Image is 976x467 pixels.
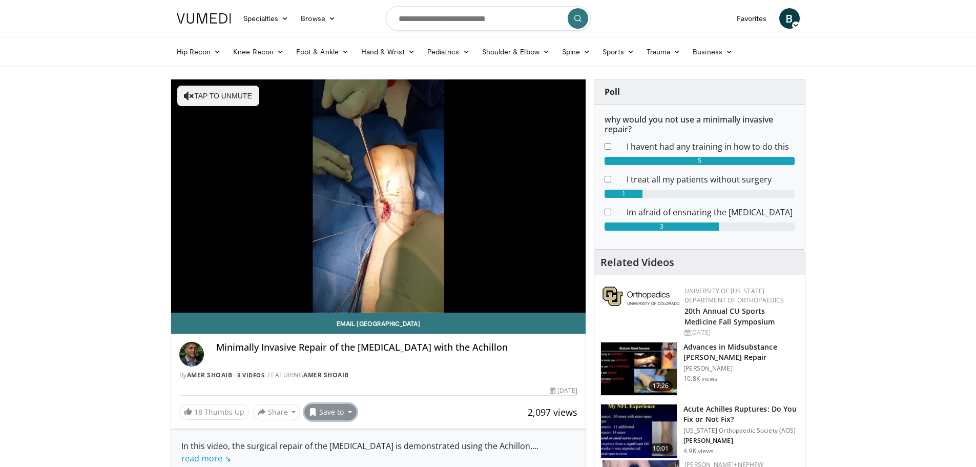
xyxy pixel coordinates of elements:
[683,364,799,373] p: [PERSON_NAME]
[684,287,784,304] a: University of [US_STATE] Department of Orthopaedics
[227,42,290,62] a: Knee Recon
[171,79,586,313] video-js: Video Player
[528,406,577,418] span: 2,097 views
[649,443,673,454] span: 10:01
[687,42,739,62] a: Business
[179,404,249,420] a: 18 Thumbs Up
[684,328,797,337] div: [DATE]
[619,206,802,218] dd: Im afraid of ensnaring the [MEDICAL_DATA]
[605,86,620,97] strong: Poll
[179,371,578,380] div: By FEATURING
[779,8,800,29] a: B
[601,404,677,458] img: 6594a75c-16c2-4870-b444-2b2af76ca943.150x105_q85_crop-smart_upscale.jpg
[683,375,717,383] p: 10.8K views
[605,157,795,165] div: 5
[605,115,795,134] h6: why would you not use a minimally invasive repair?
[290,42,355,62] a: Foot & Ankle
[684,306,775,327] a: 20th Annual CU Sports Medicine Fall Symposium
[216,342,578,353] h4: Minimally Invasive Repair of the [MEDICAL_DATA] with the Achillon
[386,6,591,31] input: Search topics, interventions
[187,371,233,379] a: amer shoaib
[237,8,295,29] a: Specialties
[181,453,231,464] a: read more ↘
[683,342,799,362] h3: Advances in Midsubstance [PERSON_NAME] Repair
[600,342,799,396] a: 17:26 Advances in Midsubstance [PERSON_NAME] Repair [PERSON_NAME] 10.8K views
[171,313,586,334] a: Email [GEOGRAPHIC_DATA]
[683,447,714,455] p: 4.9K views
[179,342,204,367] img: Avatar
[181,440,538,464] span: ...
[600,256,674,269] h4: Related Videos
[603,287,679,306] img: 355603a8-37da-49b6-856f-e00d7e9307d3.png.150x105_q85_autocrop_double_scale_upscale_version-0.2.png
[605,222,719,231] div: 3
[181,440,576,464] div: In this video, the surgical repair of the [MEDICAL_DATA] is demonstrated using the Achillon,
[556,42,596,62] a: Spine
[649,381,673,391] span: 17:26
[476,42,556,62] a: Shoulder & Elbow
[683,404,799,424] h3: Acute Achilles Ruptures: Do You Fix or Not Fix?
[600,404,799,458] a: 10:01 Acute Achilles Ruptures: Do You Fix or Not Fix? [US_STATE] Orthopaedic Society (AOS) [PERSO...
[304,404,357,420] button: Save to
[601,342,677,396] img: 2744df12-43f9-44a0-9793-88526dca8547.150x105_q85_crop-smart_upscale.jpg
[177,13,231,24] img: VuMedi Logo
[355,42,421,62] a: Hand & Wrist
[550,386,577,395] div: [DATE]
[683,427,799,435] p: [US_STATE] Orthopaedic Society (AOS)
[731,8,773,29] a: Favorites
[640,42,687,62] a: Trauma
[194,407,202,417] span: 18
[619,140,802,153] dd: I havent had any training in how to do this
[177,86,259,106] button: Tap to unmute
[605,190,642,198] div: 1
[303,371,349,379] a: amer shoaib
[619,173,802,186] dd: I treat all my patients without surgery
[295,8,342,29] a: Browse
[171,42,227,62] a: Hip Recon
[253,404,301,420] button: Share
[234,371,268,379] a: 3 Videos
[683,437,799,445] p: [PERSON_NAME]
[421,42,476,62] a: Pediatrics
[596,42,640,62] a: Sports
